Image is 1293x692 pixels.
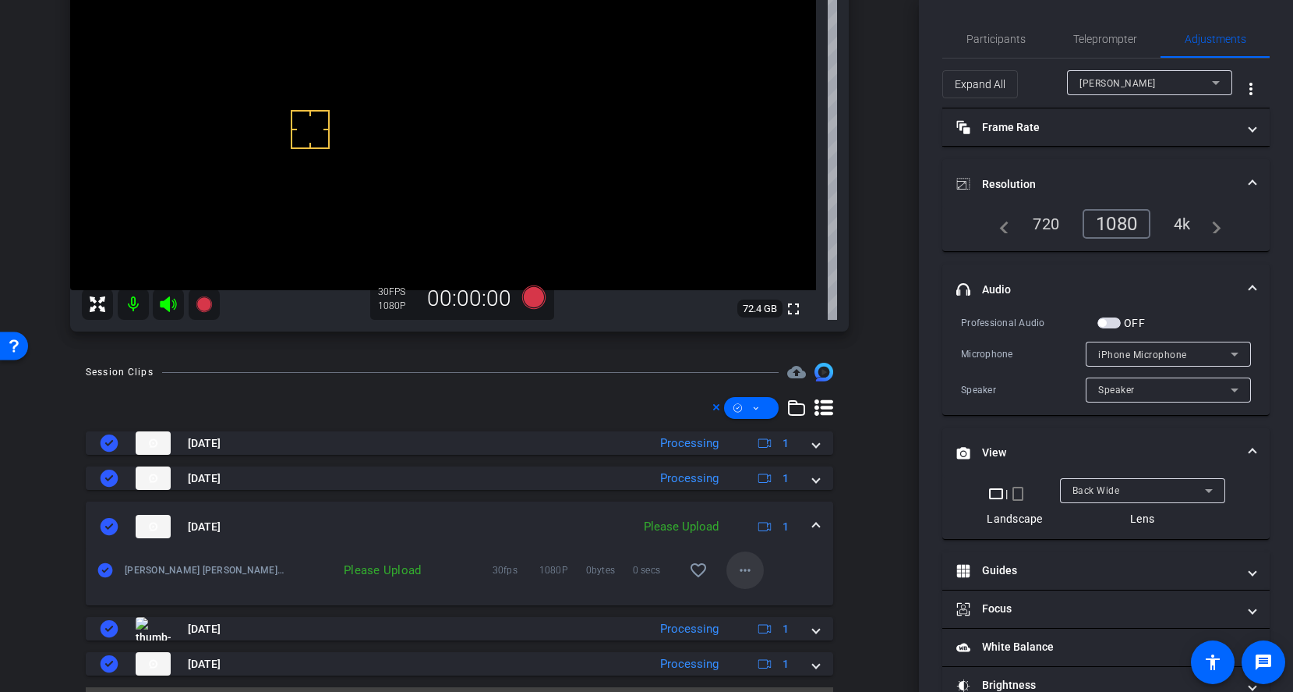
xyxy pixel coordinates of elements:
img: thumb-nail [136,467,171,490]
span: [DATE] [188,519,221,535]
div: 00:00:00 [417,286,521,312]
span: 30fps [493,562,539,578]
span: 1080P [539,562,586,578]
span: Participants [966,34,1026,44]
span: 1 [783,621,789,637]
mat-icon: navigate_next [1203,215,1221,233]
span: 1 [783,470,789,487]
div: Processing [652,470,726,488]
span: Expand All [955,69,1005,99]
img: thumb-nail [136,652,171,676]
span: Teleprompter [1073,34,1137,44]
mat-expansion-panel-header: thumb-nail[DATE]Processing1 [86,467,833,490]
mat-panel-title: Audio [956,282,1237,298]
mat-expansion-panel-header: Focus [942,591,1270,628]
span: 0bytes [586,562,633,578]
div: Professional Audio [961,315,1097,331]
mat-panel-title: View [956,445,1237,461]
div: Processing [652,435,726,452]
span: 1 [783,435,789,452]
img: thumb-nail [136,431,171,455]
img: thumb-nail [136,617,171,641]
img: Session clips [814,363,833,381]
mat-panel-title: Focus [956,601,1237,617]
div: 720 [1021,211,1071,237]
span: FPS [389,286,405,297]
mat-panel-title: Resolution [956,176,1237,193]
div: Landscape [987,511,1042,527]
mat-icon: message [1254,653,1273,672]
mat-icon: more_horiz [736,561,754,580]
button: Expand All [942,70,1018,98]
mat-expansion-panel-header: Audio [942,264,1270,314]
mat-panel-title: Frame Rate [956,119,1237,136]
mat-expansion-panel-header: Resolution [942,159,1270,209]
div: | [987,484,1042,503]
span: 1 [783,519,789,535]
mat-icon: cloud_upload [787,363,806,381]
mat-icon: more_vert [1242,80,1260,98]
img: thumb-nail [136,515,171,538]
span: Speaker [1098,385,1135,396]
div: Please Upload [636,518,726,536]
button: More Options for Adjustments Panel [1232,70,1270,108]
mat-expansion-panel-header: thumb-nail[DATE]Please Upload1 [86,502,833,552]
mat-icon: crop_landscape [987,484,1005,503]
mat-icon: crop_portrait [1009,484,1027,503]
div: Processing [652,620,726,638]
div: Resolution [942,209,1270,251]
div: 1080P [378,300,417,312]
mat-icon: navigate_before [991,215,1009,233]
span: Destinations for your clips [787,363,806,381]
mat-expansion-panel-header: Guides [942,552,1270,590]
span: 72.4 GB [737,300,783,318]
div: Microphone [961,346,1086,362]
span: [PERSON_NAME] [PERSON_NAME]-[PERSON_NAME] 2-cam practice-test 3-2025-08-26-10-05-06-401-0 [125,562,286,578]
span: Adjustments [1185,34,1246,44]
span: [DATE] [188,656,221,672]
mat-icon: favorite_border [689,561,708,580]
mat-expansion-panel-header: thumb-nail[DATE]Processing1 [86,652,833,676]
div: View [942,478,1270,539]
mat-expansion-panel-header: thumb-nail[DATE]Processing1 [86,617,833,641]
mat-panel-title: Guides [956,562,1237,579]
div: 4k [1162,211,1203,237]
mat-icon: accessibility [1203,653,1222,672]
mat-expansion-panel-header: View [942,428,1270,478]
mat-expansion-panel-header: White Balance [942,629,1270,666]
span: 0 secs [633,562,680,578]
div: Speaker [961,382,1086,398]
mat-expansion-panel-header: thumb-nail[DATE]Processing1 [86,431,833,455]
label: OFF [1121,315,1145,331]
mat-icon: fullscreen [784,300,803,318]
span: [DATE] [188,470,221,487]
span: [PERSON_NAME] [1079,78,1156,89]
span: [DATE] [188,435,221,452]
span: Back Wide [1072,485,1120,496]
div: Audio [942,314,1270,415]
div: 1080 [1083,209,1150,239]
span: [DATE] [188,621,221,637]
span: 1 [783,656,789,672]
div: thumb-nail[DATE]Please Upload1 [86,552,833,605]
div: Session Clips [86,364,154,380]
div: Please Upload [286,562,429,578]
span: iPhone Microphone [1098,350,1187,360]
div: 30 [378,286,417,298]
mat-panel-title: White Balance [956,639,1237,655]
mat-expansion-panel-header: Frame Rate [942,108,1270,146]
div: Processing [652,655,726,673]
